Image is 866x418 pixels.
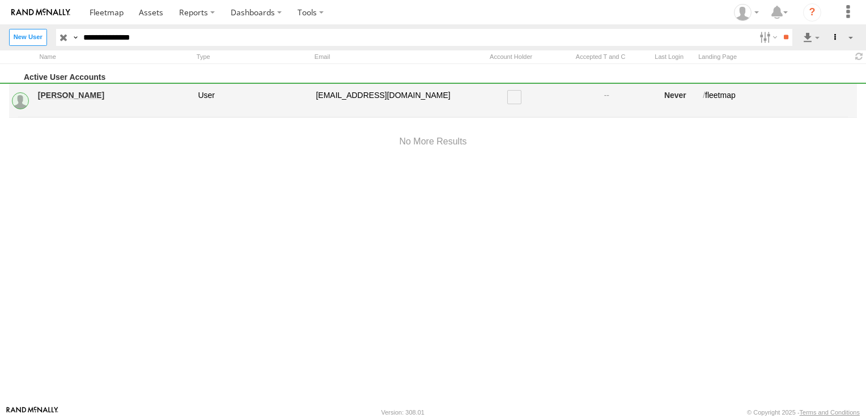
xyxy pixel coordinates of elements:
[381,409,424,416] div: Version: 308.01
[9,29,47,45] label: Create New User
[38,90,190,100] a: [PERSON_NAME]
[648,52,691,62] div: Last Login
[852,52,866,62] span: Refresh
[315,88,470,113] div: jasullivan@medline.com
[701,88,857,113] div: fleetmap
[311,52,464,62] div: Email
[11,8,70,16] img: rand-logo.svg
[695,52,848,62] div: Landing Page
[730,4,763,21] div: Jennifer Albro
[803,3,821,22] i: ?
[801,29,821,45] label: Export results as...
[197,88,310,113] div: User
[755,29,779,45] label: Search Filter Options
[36,52,189,62] div: Name
[558,52,643,62] div: Has user accepted Terms and Conditions
[6,407,58,418] a: Visit our Website
[747,409,860,416] div: © Copyright 2025 -
[71,29,80,45] label: Search Query
[800,409,860,416] a: Terms and Conditions
[193,52,307,62] div: Type
[507,90,527,104] label: Read only
[469,52,554,62] div: Account Holder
